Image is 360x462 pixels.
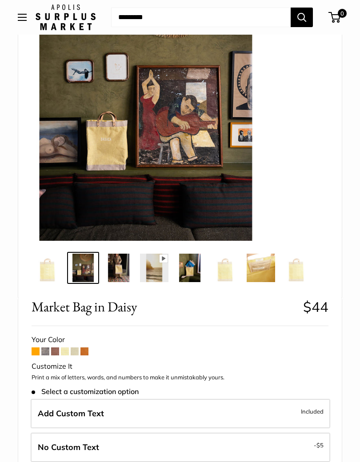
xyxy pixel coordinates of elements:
[174,252,206,284] a: Market Bag in Daisy
[31,399,330,428] label: Add Custom Text
[32,333,328,346] div: Your Color
[32,299,296,315] span: Market Bag in Daisy
[32,373,328,382] p: Print a mix of letters, words, and numbers to make it unmistakably yours.
[211,254,240,282] img: description_Seal of authenticity printed on the backside of every bag.
[282,254,311,282] img: Market Bag in Daisy
[32,360,328,373] div: Customize It
[67,252,99,284] a: Market Bag in Daisy
[245,252,277,284] a: Market Bag in Daisy
[111,8,291,27] input: Search...
[38,442,99,452] span: No Custom Text
[314,440,324,450] span: -
[209,252,241,284] a: description_Seal of authenticity printed on the backside of every bag.
[103,252,135,284] a: description_The Original Market Bag in Daisy
[104,254,133,282] img: description_The Original Market Bag in Daisy
[33,254,62,282] img: Market Bag in Daisy
[280,252,312,284] a: Market Bag in Daisy
[316,442,324,449] span: $5
[36,4,96,30] img: Apolis: Surplus Market
[301,406,324,417] span: Included
[329,12,340,23] a: 0
[291,8,313,27] button: Search
[140,254,168,282] img: Market Bag in Daisy
[38,408,104,418] span: Add Custom Text
[338,9,347,18] span: 0
[18,14,27,21] button: Open menu
[247,254,275,282] img: Market Bag in Daisy
[176,254,204,282] img: Market Bag in Daisy
[69,254,97,282] img: Market Bag in Daisy
[32,387,139,396] span: Select a customization option
[32,252,64,284] a: Market Bag in Daisy
[31,433,330,462] label: Leave Blank
[138,252,170,284] a: Market Bag in Daisy
[303,298,328,315] span: $44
